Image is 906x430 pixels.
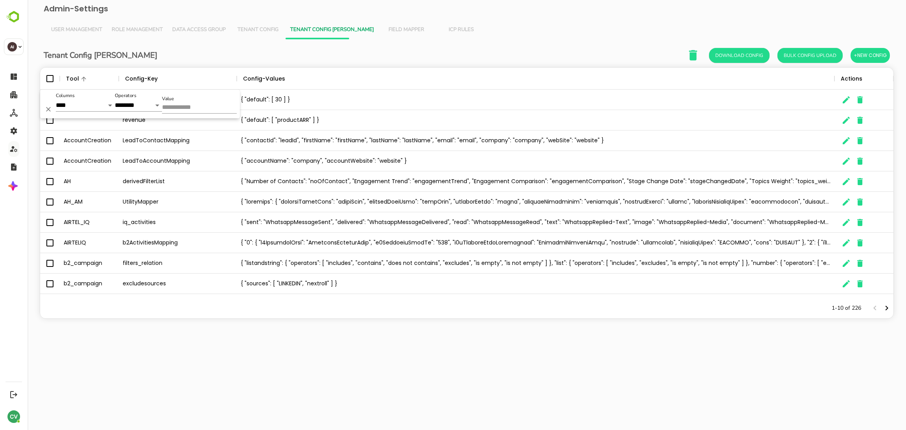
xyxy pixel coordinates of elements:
[52,74,61,84] button: Sort
[813,68,835,90] div: Actions
[16,49,130,62] h6: Tenant Config [PERSON_NAME]
[130,74,140,84] button: Sort
[258,74,267,84] button: Sort
[209,151,807,171] div: { "accountName": "company", "accountWebsite": "website" }
[84,27,135,33] span: Role Management
[32,192,91,212] div: AH_AM
[91,171,209,192] div: derivedFilterList
[16,104,26,114] button: Delete
[823,48,862,63] button: +New Config
[209,110,807,130] div: { "default": [ "productARR" ] }
[91,274,209,294] div: excludesources
[7,410,20,423] div: CV
[215,68,258,90] div: Config-Values
[32,171,91,192] div: AH
[91,192,209,212] div: UtilityMapper
[87,94,109,98] label: Operators
[32,130,91,151] div: AccountCreation
[91,233,209,253] div: b2ActivitiesMapping
[134,97,147,101] label: Value
[32,212,91,233] div: AIRTEL_IQ
[826,50,859,61] span: +New Config
[98,68,130,90] div: Config-Key
[209,192,807,212] div: { "loremips": { "dolorsiTametCons": "adipiScin", "elitsedDoeiUsmo": "tempOrin", "utlaborEetdo": "...
[32,253,91,274] div: b2_campaign
[209,233,807,253] div: { "0": { "l4IpsumdolOrsi": "AmetconsEcteturAdip", "e0SeddoeiuSmodTe": "538", "i0uTlaboreEtdoLorem...
[91,212,209,233] div: iq_activities
[209,90,807,110] div: { "default": [ 30 ] }
[32,274,91,294] div: b2_campaign
[28,94,47,98] label: Columns
[209,130,807,151] div: { "contactId": "leadId", "firstName": "firstName", "lastName": "lastName", "email": "email", "com...
[7,42,17,51] div: AI
[91,110,209,130] div: revenue
[853,302,865,314] button: Next page
[39,68,52,90] div: Tool
[209,253,807,274] div: { "listandstring": { "operators": [ "includes", "contains", "does not contains", "excludes", "is ...
[681,48,742,63] button: Download Config
[12,67,866,319] div: The User Data
[209,274,807,294] div: { "sources": [ "LINKEDIN", "nextroll" ] }
[24,27,75,33] span: User Management
[19,20,860,39] div: Vertical tabs example
[356,27,401,33] span: Field Mapper
[804,304,834,312] p: 1-10 of 226
[91,253,209,274] div: filters_relation
[91,151,209,171] div: LeadToAccountMapping
[209,212,807,233] div: { "sent": "WhatsappMessageSent", "delivered": "WhatsappMessageDelivered", "read": "WhatsappMessag...
[32,233,91,253] div: AIRTELIQ
[411,27,457,33] span: ICP Rules
[208,27,253,33] span: Tenant Config
[209,171,807,192] div: { "Number of Contacts": "noOfContact", "Engagement Trend": "engagementTrend", "Engagement Compari...
[32,151,91,171] div: AccountCreation
[8,389,19,400] button: Logout
[263,27,346,33] span: Tenant Config [PERSON_NAME]
[750,48,815,63] button: Bulk Config Upload
[91,130,209,151] div: LeadToContactMapping
[4,9,24,24] img: BambooboxLogoMark.f1c84d78b4c51b1a7b5f700c9845e183.svg
[145,27,198,33] span: Data Access Group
